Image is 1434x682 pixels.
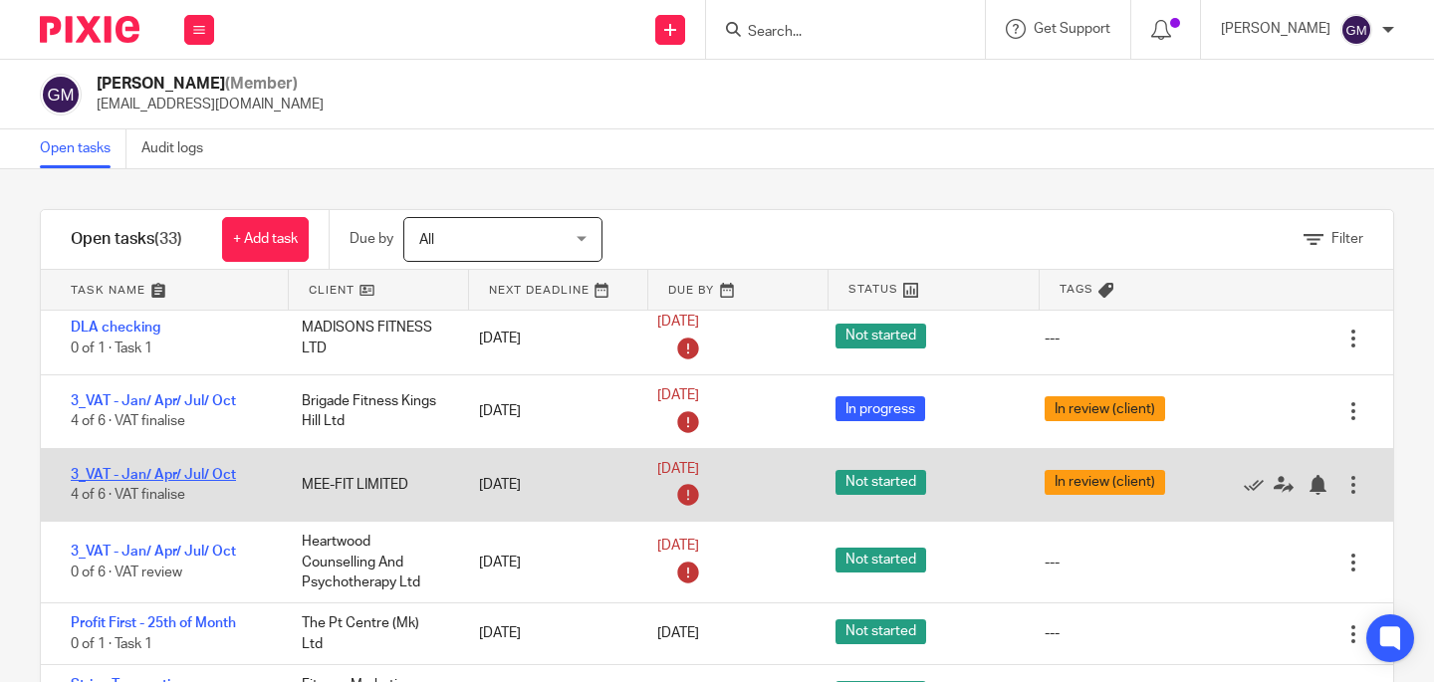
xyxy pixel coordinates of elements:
[836,324,926,348] span: Not started
[836,470,926,495] span: Not started
[1045,470,1165,495] span: In review (client)
[40,16,139,43] img: Pixie
[459,391,637,431] div: [DATE]
[71,341,152,355] span: 0 of 1 · Task 1
[222,217,309,262] a: + Add task
[282,603,460,664] div: The Pt Centre (Mk) Ltd
[419,233,434,247] span: All
[282,381,460,442] div: Brigade Fitness Kings Hill Ltd
[282,465,460,505] div: MEE-FIT LIMITED
[71,545,236,559] a: 3_VAT - Jan/ Apr/ Jul/ Oct
[71,414,185,428] span: 4 of 6 · VAT finalise
[657,388,699,402] span: [DATE]
[225,76,298,92] span: (Member)
[350,229,393,249] p: Due by
[71,229,182,250] h1: Open tasks
[1034,22,1110,36] span: Get Support
[836,548,926,572] span: Not started
[1221,19,1330,39] p: [PERSON_NAME]
[657,627,699,641] span: [DATE]
[836,619,926,644] span: Not started
[97,95,324,114] p: [EMAIL_ADDRESS][DOMAIN_NAME]
[746,24,925,42] input: Search
[459,319,637,358] div: [DATE]
[1045,553,1060,572] div: ---
[657,540,699,554] span: [DATE]
[97,74,324,95] h2: [PERSON_NAME]
[657,462,699,476] span: [DATE]
[1045,329,1060,348] div: ---
[848,281,898,298] span: Status
[71,616,236,630] a: Profit First - 25th of Month
[459,613,637,653] div: [DATE]
[657,316,699,330] span: [DATE]
[1045,396,1165,421] span: In review (client)
[141,129,218,168] a: Audit logs
[71,637,152,651] span: 0 of 1 · Task 1
[1045,623,1060,643] div: ---
[71,566,182,579] span: 0 of 6 · VAT review
[71,321,160,335] a: DLA checking
[836,396,925,421] span: In progress
[40,129,126,168] a: Open tasks
[154,231,182,247] span: (33)
[282,308,460,368] div: MADISONS FITNESS LTD
[459,543,637,582] div: [DATE]
[1340,14,1372,46] img: svg%3E
[71,394,236,408] a: 3_VAT - Jan/ Apr/ Jul/ Oct
[1060,281,1093,298] span: Tags
[1331,232,1363,246] span: Filter
[71,488,185,502] span: 4 of 6 · VAT finalise
[40,74,82,115] img: svg%3E
[459,465,637,505] div: [DATE]
[71,468,236,482] a: 3_VAT - Jan/ Apr/ Jul/ Oct
[1244,475,1274,495] a: Mark as done
[282,522,460,602] div: Heartwood Counselling And Psychotherapy Ltd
